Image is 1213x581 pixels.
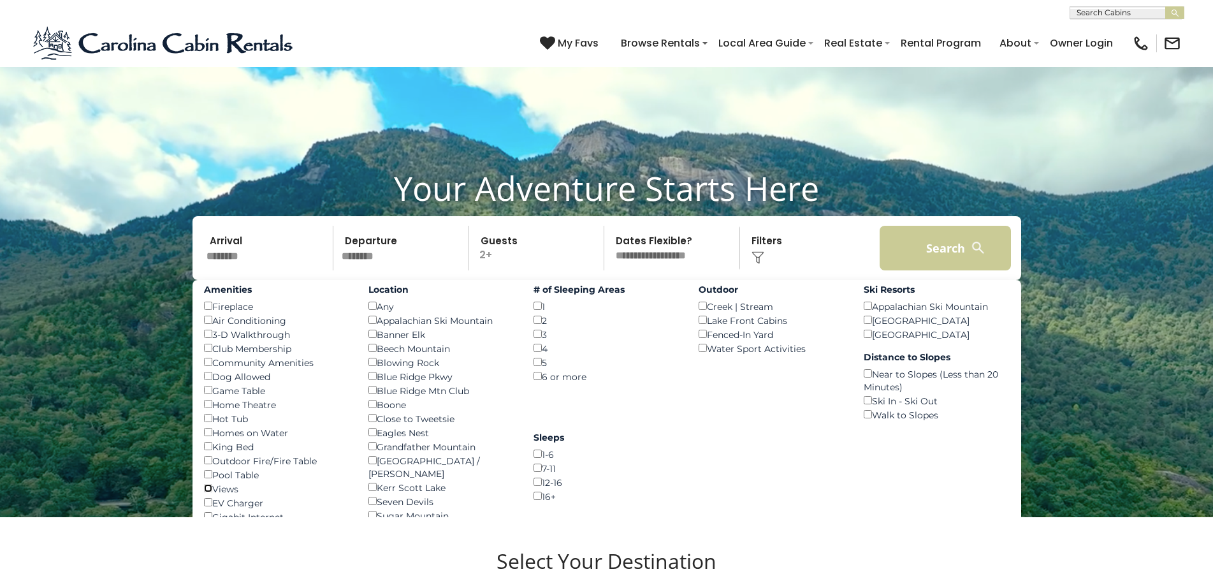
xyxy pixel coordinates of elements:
label: Outdoor [699,283,845,296]
div: Blue Ridge Mtn Club [368,383,514,397]
div: Ski In - Ski Out [864,393,1010,408]
a: Owner Login [1043,32,1119,54]
div: King Bed [204,439,350,453]
div: Banner Elk [368,327,514,341]
div: Water Sport Activities [699,341,845,355]
div: Community Amenities [204,355,350,369]
div: [GEOGRAPHIC_DATA] [864,327,1010,341]
div: Near to Slopes (Less than 20 Minutes) [864,367,1010,393]
label: Location [368,283,514,296]
label: # of Sleeping Areas [534,283,679,296]
a: Real Estate [818,32,889,54]
div: Home Theatre [204,397,350,411]
label: Amenities [204,283,350,296]
div: Creek | Stream [699,299,845,313]
img: search-regular-white.png [970,240,986,256]
a: My Favs [540,35,602,52]
img: filter--v1.png [752,251,764,264]
div: Beech Mountain [368,341,514,355]
span: My Favs [558,35,599,51]
div: Grandfather Mountain [368,439,514,453]
h1: Your Adventure Starts Here [10,168,1203,208]
div: 3-D Walkthrough [204,327,350,341]
div: 16+ [534,489,679,503]
div: Kerr Scott Lake [368,480,514,494]
div: Lake Front Cabins [699,313,845,327]
a: Local Area Guide [712,32,812,54]
label: Ski Resorts [864,283,1010,296]
div: Hot Tub [204,411,350,425]
div: 1-6 [534,447,679,461]
img: mail-regular-black.png [1163,34,1181,52]
div: Blue Ridge Pkwy [368,369,514,383]
img: Blue-2.png [32,24,296,63]
div: Walk to Slopes [864,408,1010,422]
div: Eagles Nest [368,425,514,439]
img: phone-regular-black.png [1132,34,1150,52]
div: 7-11 [534,461,679,475]
div: Pool Table [204,467,350,482]
label: Distance to Slopes [864,351,1010,364]
div: Seven Devils [368,494,514,508]
div: Club Membership [204,341,350,355]
div: Homes on Water [204,425,350,439]
div: Close to Tweetsie [368,411,514,425]
div: Boone [368,397,514,411]
div: [GEOGRAPHIC_DATA] [864,313,1010,327]
div: 5 [534,355,679,369]
div: 4 [534,341,679,355]
div: 1 [534,299,679,313]
div: Gigabit Internet [204,510,350,524]
div: Air Conditioning [204,313,350,327]
div: Sugar Mountain [368,508,514,522]
div: EV Charger [204,496,350,510]
div: Dog Allowed [204,369,350,383]
label: Sleeps [534,431,679,444]
div: 3 [534,327,679,341]
div: [GEOGRAPHIC_DATA] / [PERSON_NAME] [368,453,514,480]
div: 6 or more [534,369,679,383]
div: Game Table [204,383,350,397]
div: Blowing Rock [368,355,514,369]
div: Outdoor Fire/Fire Table [204,453,350,467]
a: Rental Program [894,32,987,54]
div: Appalachian Ski Mountain [864,299,1010,313]
div: 12-16 [534,475,679,489]
button: Search [880,226,1012,270]
div: 2 [534,313,679,327]
a: About [993,32,1038,54]
div: Appalachian Ski Mountain [368,313,514,327]
div: Views [204,482,350,496]
div: Fenced-In Yard [699,327,845,341]
div: Fireplace [204,299,350,313]
p: 2+ [473,226,604,270]
div: Any [368,299,514,313]
a: Browse Rentals [614,32,706,54]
